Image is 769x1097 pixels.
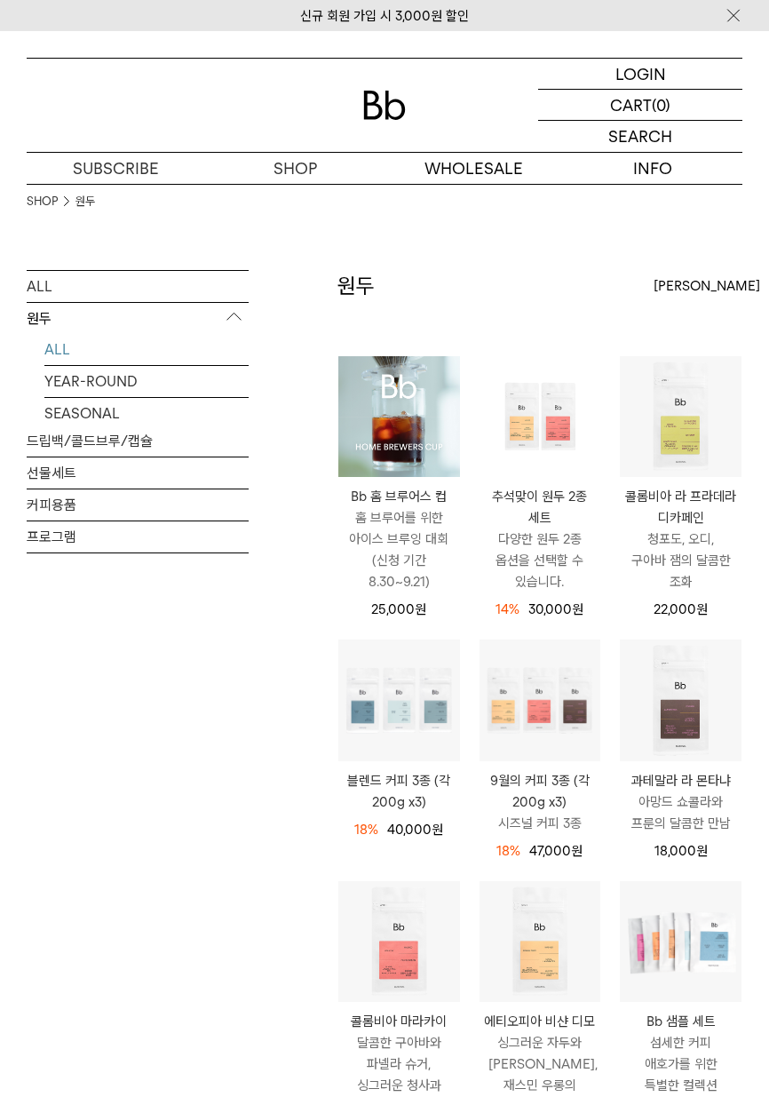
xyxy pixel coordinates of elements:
a: SEASONAL [44,398,249,429]
h2: 원두 [337,271,375,301]
img: 9월의 커피 3종 (각 200g x3) [480,640,601,761]
span: 원 [696,601,708,617]
span: 18,000 [654,843,708,859]
a: 신규 회원 가입 시 3,000원 할인 [300,8,469,24]
p: INFO [564,153,743,184]
span: 30,000 [528,601,583,617]
a: 블렌드 커피 3종 (각 200g x3) [338,770,460,813]
a: 콜롬비아 마라카이 달콤한 구아바와 파넬라 슈거, 싱그러운 청사과 [338,1011,460,1096]
a: ALL [44,334,249,365]
img: 콜롬비아 라 프라데라 디카페인 [620,356,741,478]
p: 9월의 커피 3종 (각 200g x3) [480,770,601,813]
a: 커피용품 [27,489,249,521]
div: 18% [496,840,520,862]
a: ALL [27,271,249,302]
div: 18% [354,819,378,840]
p: 원두 [27,303,249,335]
a: SHOP [27,193,58,211]
p: 콜롬비아 마라카이 [338,1011,460,1032]
a: 원두 [75,193,95,211]
a: 프로그램 [27,521,249,552]
img: 에티오피아 비샨 디모 [480,881,601,1003]
span: 47,000 [529,843,583,859]
a: 콜롬비아 라 프라데라 디카페인 청포도, 오디, 구아바 잼의 달콤한 조화 [620,486,741,592]
span: 원 [415,601,426,617]
p: 콜롬비아 라 프라데라 디카페인 [620,486,741,529]
p: Bb 홈 브루어스 컵 [338,486,460,507]
p: (0) [652,90,670,120]
p: 청포도, 오디, 구아바 잼의 달콤한 조화 [620,529,741,592]
p: 시즈널 커피 3종 [480,813,601,834]
img: 로고 [363,91,406,120]
p: 달콤한 구아바와 파넬라 슈거, 싱그러운 청사과 [338,1032,460,1096]
p: 과테말라 라 몬타냐 [620,770,741,791]
img: 블렌드 커피 3종 (각 200g x3) [338,640,460,761]
img: 추석맞이 원두 2종 세트 [480,356,601,478]
span: 원 [432,822,443,838]
p: SEARCH [608,121,672,152]
a: 드립백/콜드브루/캡슐 [27,425,249,457]
span: 원 [696,843,708,859]
p: LOGIN [615,59,666,89]
a: CART (0) [538,90,742,121]
img: Bb 홈 브루어스 컵 [338,356,460,478]
span: 40,000 [387,822,443,838]
a: YEAR-ROUND [44,366,249,397]
a: 선물세트 [27,457,249,489]
img: 과테말라 라 몬타냐 [620,640,741,761]
a: 추석맞이 원두 2종 세트 다양한 원두 2종 옵션을 선택할 수 있습니다. [480,486,601,592]
p: 에티오피아 비샨 디모 [480,1011,601,1032]
img: 콜롬비아 마라카이 [338,881,460,1003]
a: 과테말라 라 몬타냐 아망드 쇼콜라와 프룬의 달콤한 만남 [620,770,741,834]
span: 원 [572,601,583,617]
p: 추석맞이 원두 2종 세트 [480,486,601,529]
p: 다양한 원두 2종 옵션을 선택할 수 있습니다. [480,529,601,592]
p: 아망드 쇼콜라와 프룬의 달콤한 만남 [620,791,741,834]
a: 9월의 커피 3종 (각 200g x3) 시즈널 커피 3종 [480,770,601,834]
span: 25,000 [371,601,426,617]
span: 22,000 [654,601,708,617]
a: Bb 샘플 세트 섬세한 커피 애호가를 위한 특별한 컬렉션 [620,1011,741,1096]
span: 원 [571,843,583,859]
p: WHOLESALE [384,153,564,184]
p: Bb 샘플 세트 [620,1011,741,1032]
div: 14% [495,599,519,620]
p: 홈 브루어를 위한 아이스 브루잉 대회 (신청 기간 8.30~9.21) [338,507,460,592]
a: SHOP [206,153,385,184]
a: LOGIN [538,59,742,90]
p: 섬세한 커피 애호가를 위한 특별한 컬렉션 [620,1032,741,1096]
a: Bb 홈 브루어스 컵 홈 브루어를 위한 아이스 브루잉 대회(신청 기간 8.30~9.21) [338,486,460,592]
p: CART [610,90,652,120]
a: SUBSCRIBE [27,153,206,184]
span: [PERSON_NAME] [654,275,760,297]
img: Bb 샘플 세트 [620,881,741,1003]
